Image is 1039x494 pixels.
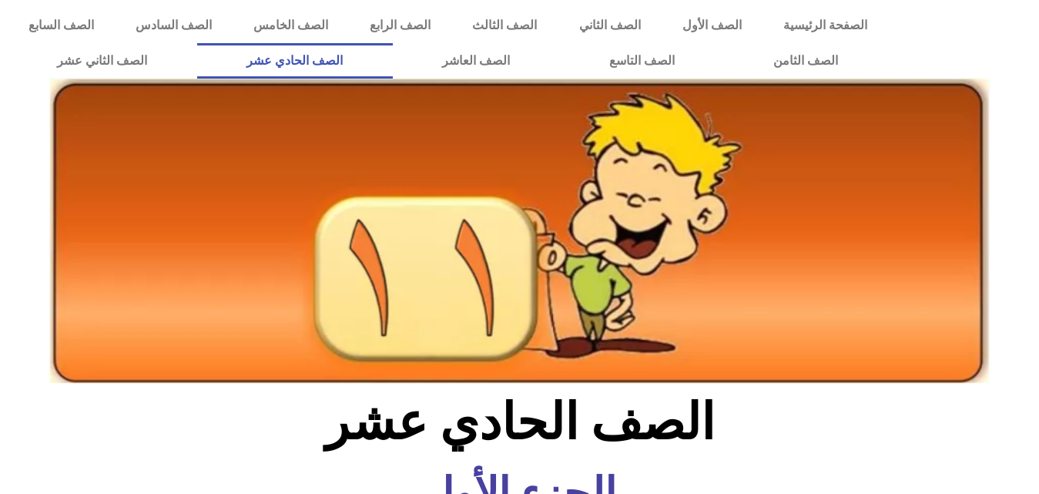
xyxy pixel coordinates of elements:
a: الصف الحادي عشر [197,43,393,79]
a: الصف الرابع [349,8,451,43]
a: الصف السابع [8,8,115,43]
h2: الصف الحادي عشر [265,392,774,452]
a: الصف العاشر [393,43,560,79]
a: الصفحة الرئيسية [762,8,888,43]
a: الصف السادس [115,8,233,43]
a: الصف الخامس [233,8,349,43]
a: الصف التاسع [559,43,724,79]
a: الصف الثاني [558,8,662,43]
a: الصف الثالث [451,8,558,43]
a: الصف الثامن [724,43,888,79]
a: الصف الأول [662,8,762,43]
a: الصف الثاني عشر [8,43,197,79]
